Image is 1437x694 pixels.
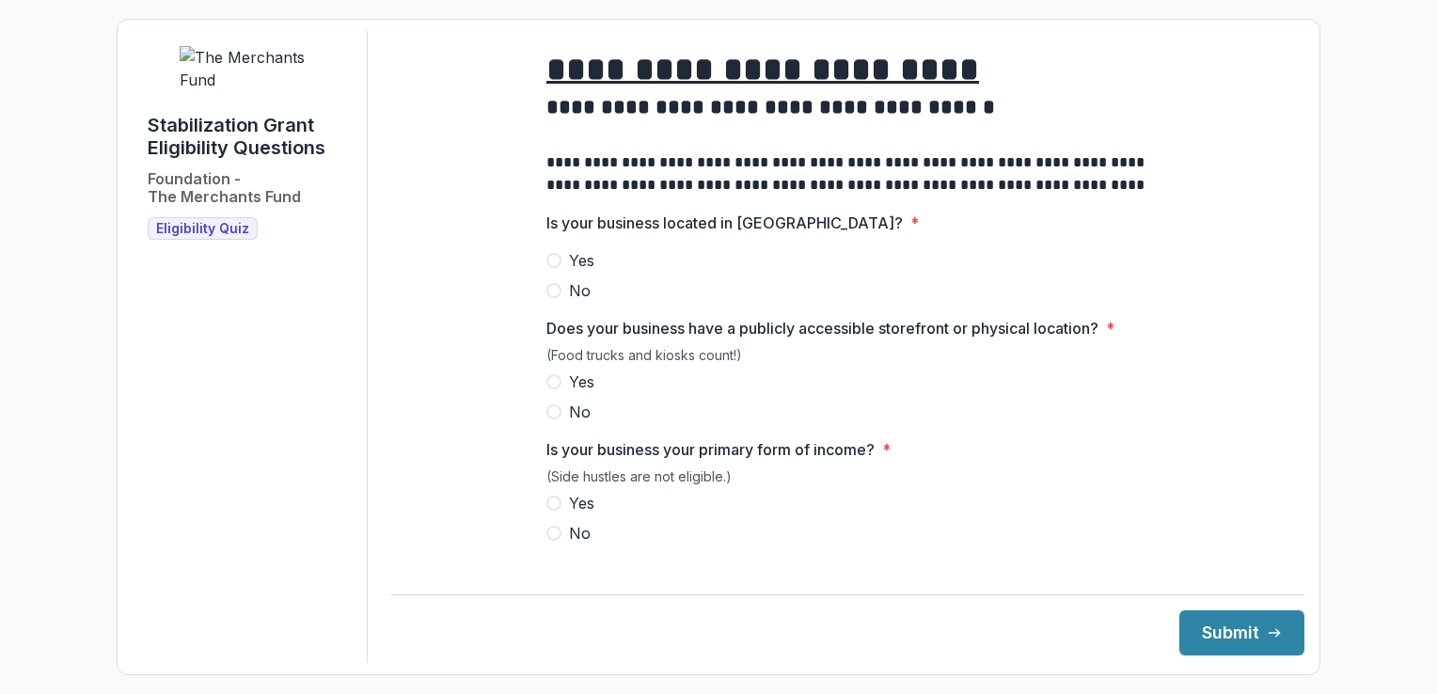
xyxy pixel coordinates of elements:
span: Yes [569,492,594,514]
p: Is your business located in [GEOGRAPHIC_DATA]? [546,212,903,234]
p: Does your business have a publicly accessible storefront or physical location? [546,317,1098,339]
h1: Stabilization Grant Eligibility Questions [148,114,352,159]
img: The Merchants Fund [180,46,321,91]
span: Yes [569,371,594,393]
span: No [569,401,591,423]
div: (Food trucks and kiosks count!) [546,347,1148,371]
p: Is your business your primary form of income? [546,438,875,461]
button: Submit [1179,610,1304,655]
span: No [569,279,591,302]
div: (Side hustles are not eligible.) [546,468,1148,492]
h2: Foundation - The Merchants Fund [148,170,301,206]
span: No [569,522,591,544]
span: Yes [569,249,594,272]
span: Eligibility Quiz [156,221,249,237]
